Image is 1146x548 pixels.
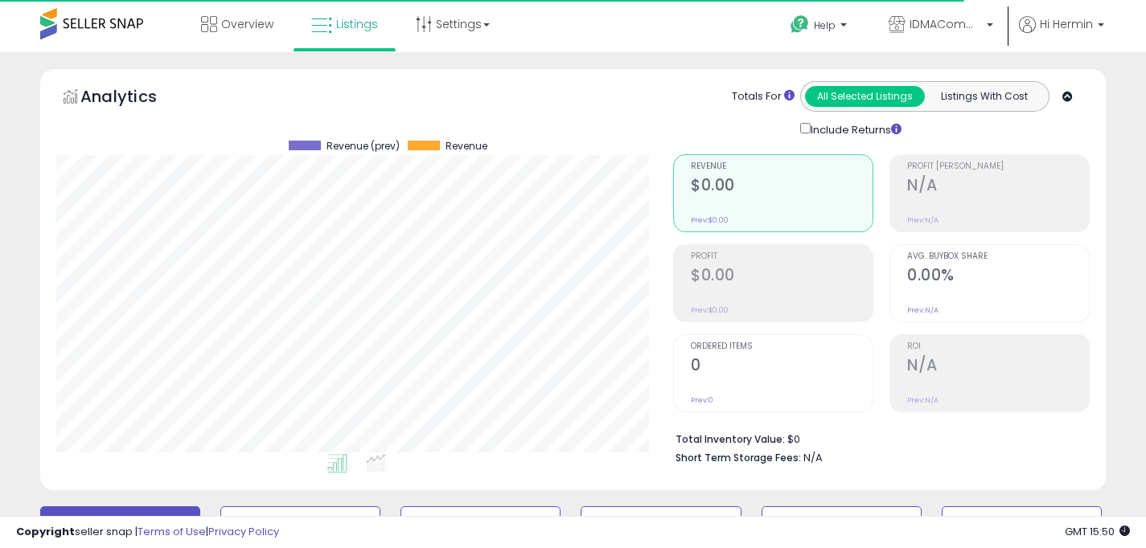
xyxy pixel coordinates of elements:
[221,16,273,32] span: Overview
[80,85,188,112] h5: Analytics
[732,89,795,104] div: Totals For
[138,524,206,539] a: Terms of Use
[1065,524,1130,539] span: 2025-08-11 15:50 GMT
[676,451,801,464] b: Short Term Storage Fees:
[581,506,741,538] button: Needs to Reprice
[336,16,378,32] span: Listings
[691,252,873,261] span: Profit
[16,524,75,539] strong: Copyright
[910,16,982,32] span: IDMACommerce LLC
[327,141,400,152] span: Revenue (prev)
[691,162,873,171] span: Revenue
[778,2,863,52] a: Help
[691,395,713,405] small: Prev: 0
[208,524,279,539] a: Privacy Policy
[907,342,1089,351] span: ROI
[907,356,1089,378] h2: N/A
[762,506,922,538] button: BB Price Below Min
[16,525,279,540] div: seller snap | |
[942,506,1102,538] button: Non Competitive
[676,432,785,446] b: Total Inventory Value:
[907,305,939,315] small: Prev: N/A
[446,141,487,152] span: Revenue
[907,395,939,405] small: Prev: N/A
[676,428,1078,448] li: $0
[907,162,1089,171] span: Profit [PERSON_NAME]
[790,14,810,35] i: Get Help
[691,305,729,315] small: Prev: $0.00
[907,252,1089,261] span: Avg. Buybox Share
[400,506,561,538] button: BB Drop in 7d
[814,18,836,32] span: Help
[1040,16,1093,32] span: Hi Hermin
[691,266,873,288] h2: $0.00
[40,506,200,538] button: Default
[788,120,921,138] div: Include Returns
[691,356,873,378] h2: 0
[907,176,1089,198] h2: N/A
[691,215,729,225] small: Prev: $0.00
[805,86,925,107] button: All Selected Listings
[220,506,380,538] button: Inventory Age
[691,176,873,198] h2: $0.00
[907,215,939,225] small: Prev: N/A
[1019,16,1104,52] a: Hi Hermin
[907,266,1089,288] h2: 0.00%
[924,86,1044,107] button: Listings With Cost
[691,342,873,351] span: Ordered Items
[803,450,823,465] span: N/A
